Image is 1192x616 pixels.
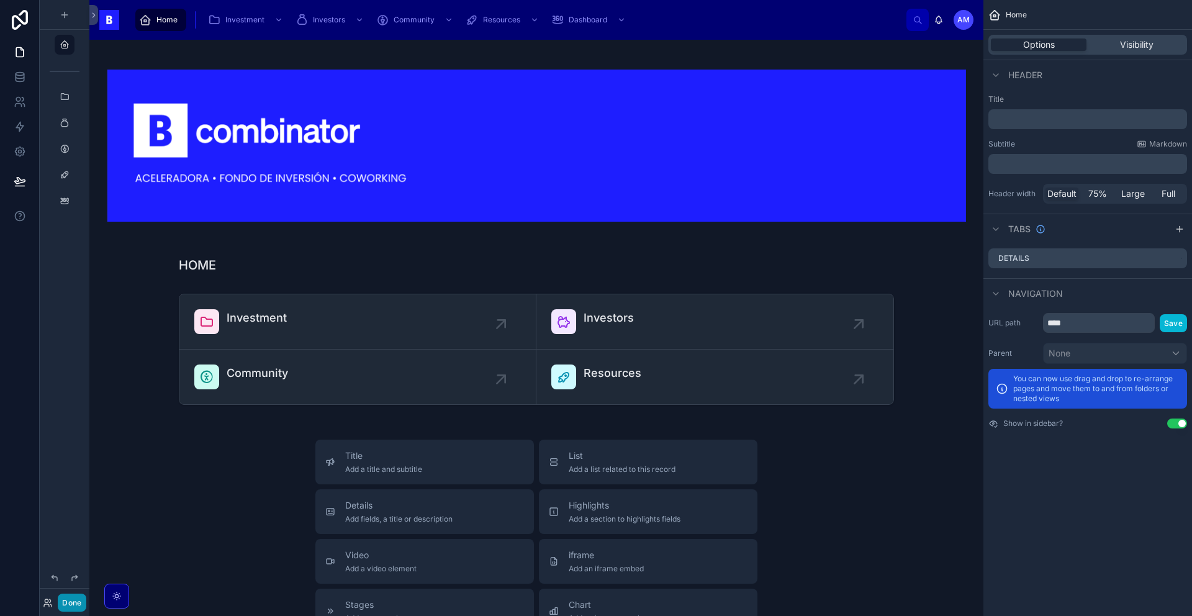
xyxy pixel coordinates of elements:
span: Large [1121,188,1145,200]
span: Add a list related to this record [569,464,675,474]
span: Video [345,549,417,561]
span: Navigation [1008,288,1063,300]
p: You can now use drag and drop to re-arrange pages and move them to and from folders or nested views [1013,374,1180,404]
span: Chart [569,599,662,611]
span: Home [1006,10,1027,20]
span: Default [1047,188,1077,200]
span: Investors [313,15,345,25]
span: Add fields, a title or description [345,514,453,524]
label: Details [998,253,1029,263]
a: Dashboard [548,9,632,31]
a: Resources [462,9,545,31]
span: 75% [1088,188,1107,200]
span: Resources [483,15,520,25]
button: iframeAdd an iframe embed [539,539,757,584]
span: Full [1162,188,1175,200]
span: Visibility [1120,38,1154,51]
button: Done [58,594,86,612]
span: Stages [345,599,420,611]
span: Add a section to highlights fields [569,514,680,524]
span: Header [1008,69,1042,81]
button: DetailsAdd fields, a title or description [315,489,534,534]
div: scrollable content [129,6,906,34]
div: scrollable content [988,154,1187,174]
span: Community [394,15,435,25]
label: Header width [988,189,1038,199]
span: iframe [569,549,644,561]
button: VideoAdd a video element [315,539,534,584]
span: Dashboard [569,15,607,25]
span: None [1049,347,1070,360]
img: App logo [99,10,119,30]
span: Add an iframe embed [569,564,644,574]
label: Title [988,94,1187,104]
span: AM [957,15,970,25]
button: ListAdd a list related to this record [539,440,757,484]
a: Markdown [1137,139,1187,149]
label: Show in sidebar? [1003,419,1063,428]
a: Home [135,9,186,31]
button: None [1043,343,1187,364]
a: Community [372,9,459,31]
label: Parent [988,348,1038,358]
span: Details [345,499,453,512]
label: Subtitle [988,139,1015,149]
div: scrollable content [988,109,1187,129]
a: Investment [204,9,289,31]
span: Investment [225,15,264,25]
button: HighlightsAdd a section to highlights fields [539,489,757,534]
button: Save [1160,314,1187,332]
span: Add a title and subtitle [345,464,422,474]
span: Options [1023,38,1055,51]
span: Markdown [1149,139,1187,149]
button: TitleAdd a title and subtitle [315,440,534,484]
span: Highlights [569,499,680,512]
label: URL path [988,318,1038,328]
a: Investors [292,9,370,31]
span: Tabs [1008,223,1031,235]
span: List [569,450,675,462]
span: Title [345,450,422,462]
span: Home [156,15,178,25]
span: Add a video element [345,564,417,574]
